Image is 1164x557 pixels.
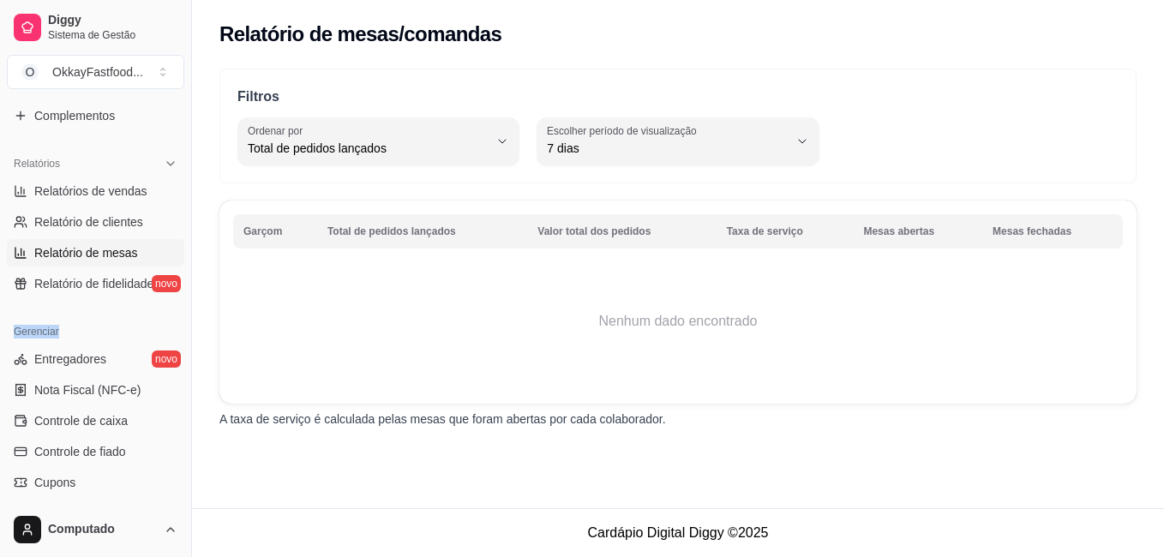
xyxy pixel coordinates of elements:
[7,7,184,48] a: DiggySistema de Gestão
[7,376,184,404] a: Nota Fiscal (NFC-e)
[48,13,177,28] span: Diggy
[48,28,177,42] span: Sistema de Gestão
[7,239,184,267] a: Relatório de mesas
[52,63,143,81] div: OkkayFastfood ...
[982,214,1123,249] th: Mesas fechadas
[14,157,60,171] span: Relatórios
[527,214,716,249] th: Valor total dos pedidos
[219,21,501,48] h2: Relatório de mesas/comandas
[7,55,184,89] button: Select a team
[34,381,141,398] span: Nota Fiscal (NFC-e)
[7,407,184,434] a: Controle de caixa
[34,474,75,491] span: Cupons
[7,102,184,129] a: Complementos
[317,214,527,249] th: Total de pedidos lançados
[7,177,184,205] a: Relatórios de vendas
[48,522,157,537] span: Computado
[717,214,854,249] th: Taxa de serviço
[34,275,153,292] span: Relatório de fidelidade
[237,117,519,165] button: Ordenar porTotal de pedidos lançados
[547,123,702,138] label: Escolher período de visualização
[7,270,184,297] a: Relatório de fidelidadenovo
[34,443,126,460] span: Controle de fiado
[7,318,184,345] div: Gerenciar
[7,208,184,236] a: Relatório de clientes
[248,123,309,138] label: Ordenar por
[7,509,184,550] button: Computado
[34,183,147,200] span: Relatórios de vendas
[34,213,143,231] span: Relatório de clientes
[547,140,788,157] span: 7 dias
[34,244,138,261] span: Relatório de mesas
[219,410,1137,428] p: A taxa de serviço é calculada pelas mesas que foram abertas por cada colaborador.
[237,87,1119,107] p: Filtros
[248,140,489,157] span: Total de pedidos lançados
[34,412,128,429] span: Controle de caixa
[537,117,819,165] button: Escolher período de visualização7 dias
[21,63,39,81] span: O
[7,345,184,373] a: Entregadoresnovo
[7,500,184,527] a: Clientes
[7,469,184,496] a: Cupons
[34,350,106,368] span: Entregadores
[7,438,184,465] a: Controle de fiado
[233,214,317,249] th: Garçom
[34,107,115,124] span: Complementos
[233,253,1123,390] td: Nenhum dado encontrado
[192,508,1164,557] footer: Cardápio Digital Diggy © 2025
[853,214,982,249] th: Mesas abertas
